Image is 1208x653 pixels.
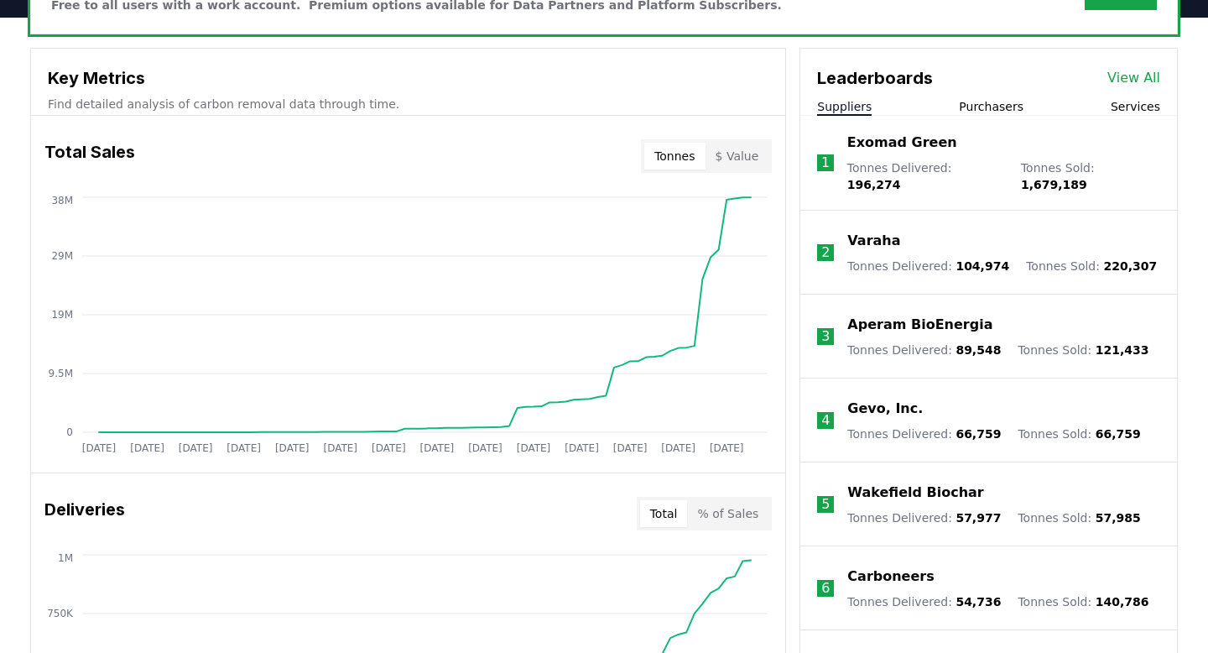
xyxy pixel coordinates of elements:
a: Carboneers [847,567,934,587]
p: Tonnes Delivered : [847,509,1001,526]
tspan: 750K [47,608,74,619]
button: $ Value [706,143,769,170]
tspan: 19M [51,309,73,321]
p: Tonnes Delivered : [847,593,1001,610]
tspan: 29M [51,250,73,262]
tspan: [DATE] [130,442,164,454]
p: 4 [821,410,830,431]
p: Tonnes Delivered : [847,342,1001,358]
button: Purchasers [959,98,1023,115]
tspan: [DATE] [179,442,213,454]
tspan: [DATE] [372,442,406,454]
tspan: [DATE] [565,442,599,454]
span: 57,985 [1096,511,1141,525]
a: Varaha [847,231,900,251]
tspan: 38M [51,195,73,206]
tspan: [DATE] [710,442,744,454]
tspan: [DATE] [275,442,310,454]
tspan: [DATE] [82,442,117,454]
button: Services [1111,98,1160,115]
tspan: [DATE] [661,442,695,454]
button: % of Sales [687,500,768,527]
span: 54,736 [955,595,1001,609]
h3: Key Metrics [48,65,768,91]
span: 57,977 [955,511,1001,525]
a: Aperam BioEnergia [847,315,992,335]
a: View All [1107,68,1160,88]
p: Tonnes Delivered : [847,258,1009,274]
tspan: 9.5M [49,368,73,379]
tspan: [DATE] [226,442,261,454]
tspan: [DATE] [323,442,357,454]
button: Suppliers [817,98,872,115]
tspan: [DATE] [613,442,648,454]
a: Exomad Green [847,133,957,153]
span: 66,759 [1096,427,1141,441]
span: 140,786 [1096,595,1149,609]
tspan: [DATE] [468,442,502,454]
a: Gevo, Inc. [847,399,923,419]
p: Tonnes Delivered : [847,159,1004,193]
p: 5 [821,494,830,515]
span: 196,274 [847,178,901,191]
span: 220,307 [1103,259,1157,273]
span: 66,759 [955,427,1001,441]
h3: Total Sales [44,139,135,173]
span: 89,548 [955,343,1001,357]
p: Tonnes Sold : [1018,509,1140,526]
span: 104,974 [955,259,1009,273]
p: 3 [821,326,830,347]
tspan: [DATE] [420,442,455,454]
p: Tonnes Sold : [1018,593,1148,610]
p: 2 [821,243,830,263]
p: Find detailed analysis of carbon removal data through time. [48,96,768,112]
span: 1,679,189 [1021,178,1087,191]
p: Tonnes Sold : [1021,159,1160,193]
button: Tonnes [644,143,705,170]
p: 1 [821,153,830,173]
h3: Deliveries [44,497,125,530]
p: Tonnes Sold : [1018,426,1140,442]
p: Tonnes Sold : [1018,342,1148,358]
h3: Leaderboards [817,65,933,91]
p: 6 [821,578,830,598]
a: Wakefield Biochar [847,483,983,503]
p: Tonnes Delivered : [847,426,1001,442]
span: 121,433 [1096,343,1149,357]
tspan: 0 [66,426,73,438]
tspan: [DATE] [517,442,551,454]
p: Tonnes Sold : [1026,258,1157,274]
tspan: 1M [58,552,73,564]
button: Total [640,500,688,527]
